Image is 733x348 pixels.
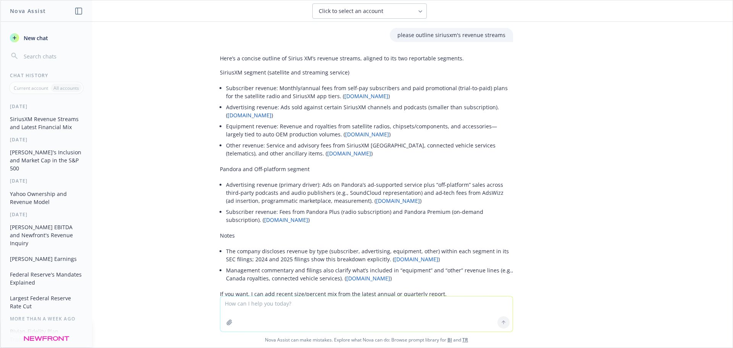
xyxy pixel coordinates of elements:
button: Yahoo Ownership and Revenue Model [7,188,86,208]
li: Equipment revenue: Revenue and royalties from satellite radios, chipsets/components, and accessor... [226,121,513,140]
li: Subscriber revenue: Fees from Pandora Plus (radio subscription) and Pandora Premium (on‑demand su... [226,206,513,225]
p: Here’s a concise outline of Sirius XM’s revenue streams, aligned to its two reportable segments. [220,54,513,62]
h1: Nova Assist [10,7,46,15]
button: New chat [7,31,86,45]
div: More than a week ago [1,316,92,322]
p: All accounts [53,85,79,91]
li: Subscriber revenue: Monthly/annual fees from self-pay subscribers and paid promotional (trial-to-... [226,83,513,102]
a: [DOMAIN_NAME] [228,112,271,119]
a: [DOMAIN_NAME] [394,256,438,263]
span: New chat [22,34,48,42]
a: [DOMAIN_NAME] [327,150,371,157]
button: [PERSON_NAME] Earnings [7,253,86,265]
a: BI [447,337,452,343]
div: [DATE] [1,211,92,218]
span: Nova Assist can make mistakes. Explore what Nova can do: Browse prompt library for and [3,332,730,348]
a: [DOMAIN_NAME] [376,197,420,204]
li: Other revenue: Service and advisory fees from SiriusXM [GEOGRAPHIC_DATA], connected vehicle servi... [226,140,513,159]
li: The company discloses revenue by type (subscriber, advertising, equipment, other) within each seg... [226,246,513,265]
button: Federal Reserve's Mandates Explained [7,268,86,289]
div: Chat History [1,72,92,79]
span: Click to select an account [319,7,383,15]
button: Largest Federal Reserve Rate Cut [7,292,86,312]
li: Advertising revenue (primary driver): Ads on Pandora’s ad-supported service plus “off-platform” s... [226,179,513,206]
a: [DOMAIN_NAME] [344,92,388,100]
div: [DATE] [1,136,92,143]
p: Current account [14,85,48,91]
li: Management commentary and filings also clarify what’s included in “equipment” and “other” revenue... [226,265,513,284]
li: Advertising revenue: Ads sold against certain SiriusXM channels and podcasts (smaller than subscr... [226,102,513,121]
div: [DATE] [1,103,92,110]
div: [DATE] [1,178,92,184]
p: SiriusXM segment (satellite and streaming service) [220,68,513,76]
a: [DOMAIN_NAME] [264,216,308,223]
button: Rivian-Fidelity Plan Transition Summary [7,325,86,346]
a: [DOMAIN_NAME] [346,275,390,282]
a: [DOMAIN_NAME] [345,131,389,138]
p: Notes [220,231,513,240]
p: please outline siriusxm's revenue streams [397,31,505,39]
p: Pandora and Off-platform segment [220,165,513,173]
p: If you want, I can add recent size/percent mix from the latest annual or quarterly report. [220,290,513,298]
button: [PERSON_NAME] EBITDA and Newfront's Revenue Inquiry [7,221,86,249]
button: Click to select an account [312,3,427,19]
button: [PERSON_NAME]'s Inclusion and Market Cap in the S&P 500 [7,146,86,175]
button: SiriusXM Revenue Streams and Latest Financial Mix [7,113,86,133]
a: TR [462,337,468,343]
input: Search chats [22,51,83,62]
